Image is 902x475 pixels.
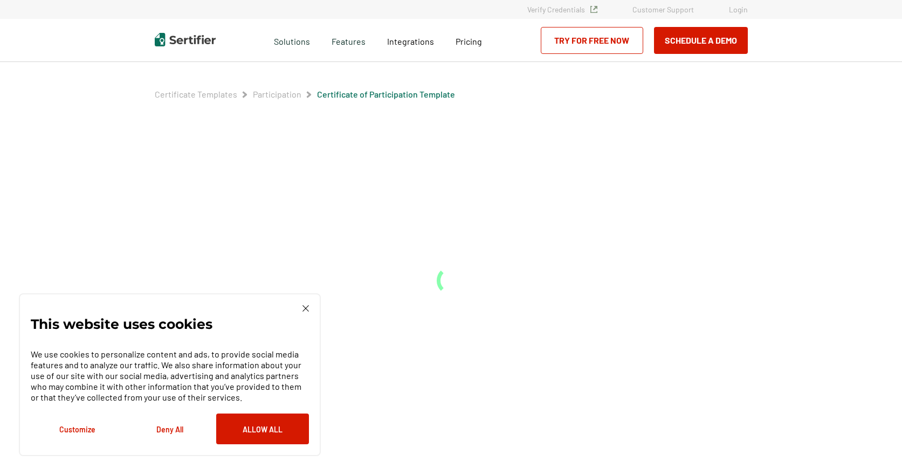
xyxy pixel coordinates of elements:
[253,89,301,99] a: Participation
[541,27,643,54] a: Try for Free Now
[216,414,309,444] button: Allow All
[332,33,366,47] span: Features
[253,89,301,100] span: Participation
[527,5,597,14] a: Verify Credentials
[729,5,748,14] a: Login
[155,89,237,100] span: Certificate Templates
[654,27,748,54] button: Schedule a Demo
[155,89,455,100] div: Breadcrumb
[31,349,309,403] p: We use cookies to personalize content and ads, to provide social media features and to analyze ou...
[317,89,455,99] a: Certificate of Participation Template
[632,5,694,14] a: Customer Support
[123,414,216,444] button: Deny All
[31,319,212,329] p: This website uses cookies
[456,33,482,47] a: Pricing
[302,305,309,312] img: Cookie Popup Close
[590,6,597,13] img: Verified
[155,33,216,46] img: Sertifier | Digital Credentialing Platform
[155,89,237,99] a: Certificate Templates
[387,36,434,46] span: Integrations
[31,414,123,444] button: Customize
[274,33,310,47] span: Solutions
[456,36,482,46] span: Pricing
[317,89,455,100] span: Certificate of Participation Template
[387,33,434,47] a: Integrations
